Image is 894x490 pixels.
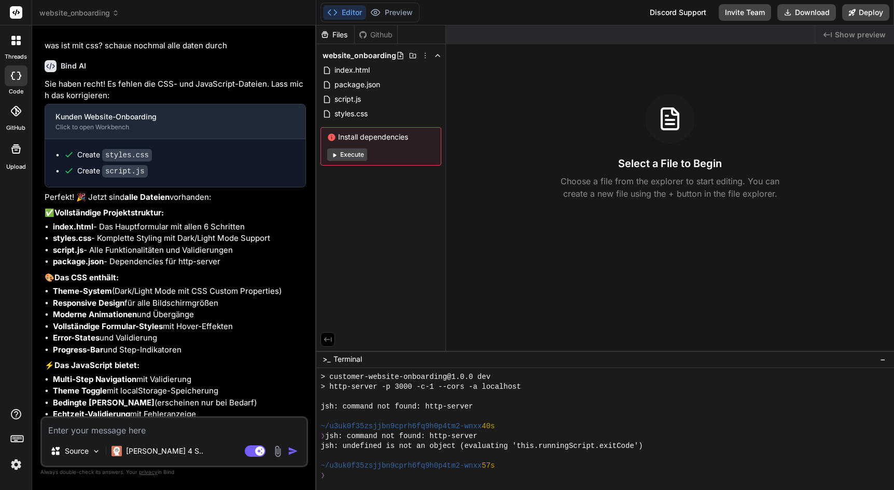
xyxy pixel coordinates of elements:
div: Create [77,166,148,176]
div: Kunden Website-Onboarding [55,112,278,122]
li: mit localStorage-Speicherung [53,385,306,397]
div: Create [77,149,152,160]
div: Files [316,30,354,40]
span: > customer-website-onboarding@1.0.0 dev [320,372,490,382]
span: package.json [333,78,381,91]
button: Editor [323,5,366,20]
span: jsh: undefined is not an object (evaluating 'this.runningScript.exitCode') [320,441,642,451]
button: Kunden Website-OnboardingClick to open Workbench [45,104,289,139]
span: website_onboarding [323,50,396,61]
p: Source [65,446,89,456]
code: script.js [102,165,148,178]
strong: Theme Toggle [53,386,107,396]
strong: Das JavaScript bietet: [54,360,139,370]
img: icon [288,446,298,456]
span: Terminal [333,354,362,364]
span: ❯ [320,471,325,481]
span: − [880,354,886,364]
li: mit Fehleranzeige [53,409,306,420]
button: Preview [366,5,417,20]
li: (Dark/Light Mode mit CSS Custom Properties) [53,285,306,297]
strong: package.json [53,256,104,266]
li: mit Hover-Effekten [53,321,306,333]
strong: Multi-Step Navigation [53,374,136,384]
h3: Select a File to Begin [618,156,722,171]
label: code [9,87,23,96]
li: und Step-Indikatoren [53,344,306,356]
p: Perfekt! 🎉 Jetzt sind vorhanden: [45,192,306,203]
span: ~/u3uk0f35zsjjbn9cprh6fq9h0p4tm2-wnxx [320,421,482,431]
li: mit Validierung [53,374,306,386]
label: GitHub [6,124,25,132]
label: Upload [6,162,26,171]
strong: Bedingte [PERSON_NAME] [53,398,155,407]
strong: Progress-Bar [53,345,103,355]
span: Install dependencies [327,132,435,142]
span: script.js [333,93,362,105]
strong: Das CSS enthält: [54,273,119,282]
h6: Bind AI [61,61,86,71]
p: [PERSON_NAME] 4 S.. [126,446,203,456]
button: Execute [327,148,367,161]
button: − [878,351,888,367]
strong: Responsive Design [53,298,124,308]
strong: index.html [53,222,93,232]
span: website_onboarding [39,8,119,18]
li: und Übergänge [53,309,306,321]
strong: styles.css [53,233,91,243]
p: Always double-check its answers. Your in Bind [40,467,308,477]
button: Download [777,4,836,21]
li: - Dependencies für http-server [53,256,306,268]
p: ✅ [45,207,306,219]
span: Show preview [835,30,886,40]
img: attachment [272,445,284,457]
span: ~/u3uk0f35zsjjbn9cprh6fq9h0p4tm2-wnxx [320,461,482,471]
p: was ist mit css? schaue nochmal alle daten durch [45,40,306,52]
li: und Validierung [53,332,306,344]
li: - Komplette Styling mit Dark/Light Mode Support [53,233,306,244]
strong: Theme-System [53,286,112,296]
label: threads [5,52,27,61]
strong: alle Dateien [124,192,170,202]
li: (erscheinen nur bei Bedarf) [53,397,306,409]
span: jsh: command not found: http-server [320,402,473,412]
strong: Echtzeit-Validierung [53,409,130,419]
button: Invite Team [719,4,771,21]
span: index.html [333,64,371,76]
div: Github [355,30,397,40]
strong: Error-States [53,333,100,343]
p: ⚡ [45,360,306,372]
img: Claude 4 Sonnet [111,446,122,456]
code: styles.css [102,149,152,161]
p: 🎨 [45,272,306,284]
img: Pick Models [92,447,101,456]
span: styles.css [333,107,369,120]
span: 57s [482,461,495,471]
strong: script.js [53,245,83,255]
li: - Alle Funktionalitäten und Validierungen [53,244,306,256]
span: >_ [323,354,330,364]
button: Deploy [842,4,889,21]
span: ❯ [320,431,325,441]
p: Choose a file from the explorer to start editing. You can create a new file using the + button in... [554,175,786,200]
div: Click to open Workbench [55,123,278,131]
span: privacy [139,469,158,475]
li: für alle Bildschirmgrößen [53,297,306,309]
img: settings [7,456,25,473]
strong: Vollständige Projektstruktur: [54,208,164,217]
li: - Das Hauptformular mit allen 6 Schritten [53,221,306,233]
strong: Moderne Animationen [53,309,137,319]
span: > http-server -p 3000 -c-1 --cors -a localhost [320,382,521,392]
span: 40s [482,421,495,431]
strong: Vollständige Formular-Styles [53,321,163,331]
p: Sie haben recht! Es fehlen die CSS- und JavaScript-Dateien. Lass mich das korrigieren: [45,78,306,102]
span: jsh: command not found: http-server [325,431,478,441]
div: Discord Support [644,4,713,21]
